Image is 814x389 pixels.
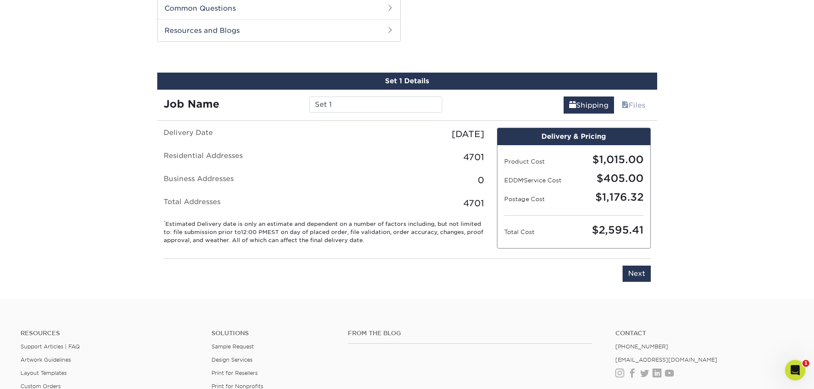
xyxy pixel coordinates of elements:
h4: From the Blog [348,330,592,337]
span: 1 [802,360,809,367]
label: Total Cost [504,228,574,236]
a: Shipping [564,97,614,114]
label: EDDM Service Cost [504,176,574,184]
label: Product Cost [504,157,574,166]
h4: Solutions [212,330,335,337]
span: shipping [569,101,576,109]
div: 4701 [324,151,491,164]
div: $1,015.00 [574,152,650,167]
a: Files [616,97,651,114]
span: files [622,101,629,109]
a: Sample Request [212,343,254,350]
strong: Job Name [164,98,219,110]
a: Layout Templates [21,370,67,376]
div: Delivery & Pricing [497,128,650,145]
label: Delivery Date [157,128,324,140]
label: Residential Addresses [157,151,324,164]
input: Next [623,266,651,282]
label: Business Addresses [157,174,324,187]
a: Contact [615,330,793,337]
a: Print for Resellers [212,370,258,376]
small: Estimated Delivery date is only an estimate and dependent on a number of factors including, but n... [164,220,484,245]
label: Total Addresses [157,197,324,210]
div: Set 1 Details [157,73,657,90]
div: $405.00 [574,171,650,186]
div: $2,595.41 [574,222,650,238]
div: 4701 [324,197,491,210]
span: ® [523,179,524,181]
label: Postage Cost [504,195,574,203]
div: $1,176.32 [574,190,650,205]
a: [PHONE_NUMBER] [615,343,668,350]
span: 12:00 PM [241,229,267,235]
h4: Resources [21,330,199,337]
div: 0 [324,174,491,187]
iframe: Intercom live chat [785,360,805,380]
a: Support Articles | FAQ [21,343,80,350]
a: [EMAIL_ADDRESS][DOMAIN_NAME] [615,357,717,363]
h2: Resources and Blogs [158,19,400,41]
input: Enter a job name [309,97,442,113]
div: [DATE] [324,128,491,140]
a: Design Services [212,357,253,363]
a: Artwork Guidelines [21,357,71,363]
